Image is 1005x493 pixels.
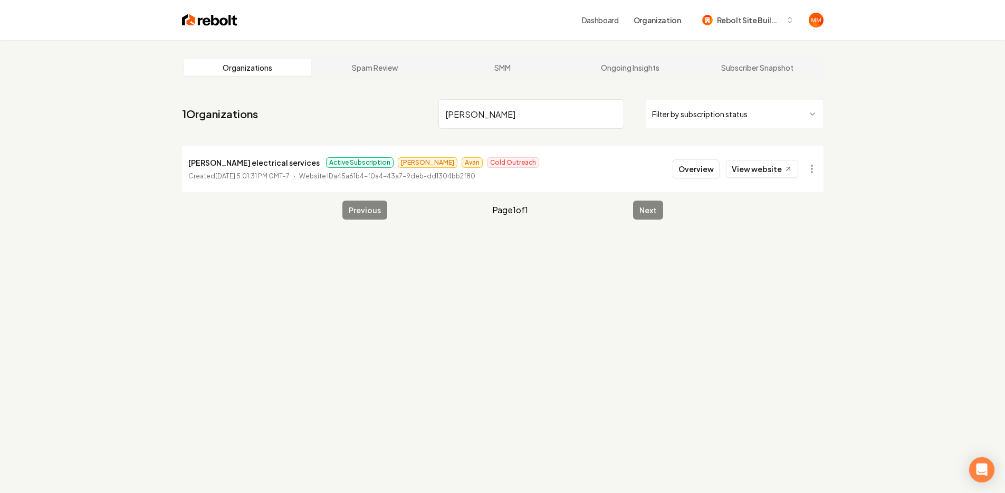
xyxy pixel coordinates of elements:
[582,15,619,25] a: Dashboard
[182,13,237,27] img: Rebolt Logo
[566,59,694,76] a: Ongoing Insights
[492,204,528,216] span: Page 1 of 1
[809,13,824,27] button: Open user button
[717,15,781,26] span: Rebolt Site Builder
[326,157,394,168] span: Active Subscription
[694,59,821,76] a: Subscriber Snapshot
[182,107,258,121] a: 1Organizations
[188,171,290,182] p: Created
[184,59,312,76] a: Organizations
[438,99,624,129] input: Search by name or ID
[311,59,439,76] a: Spam Review
[969,457,994,482] div: Open Intercom Messenger
[188,156,320,169] p: [PERSON_NAME] electrical services
[726,160,798,178] a: View website
[215,172,290,180] time: [DATE] 5:01:31 PM GMT-7
[462,157,483,168] span: Avan
[809,13,824,27] img: Matthew Meyer
[398,157,457,168] span: [PERSON_NAME]
[299,171,475,182] p: Website ID a45a61b4-f0a4-43a7-9deb-dd1304bb2f80
[439,59,567,76] a: SMM
[627,11,687,30] button: Organization
[487,157,539,168] span: Cold Outreach
[702,15,713,25] img: Rebolt Site Builder
[673,159,720,178] button: Overview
